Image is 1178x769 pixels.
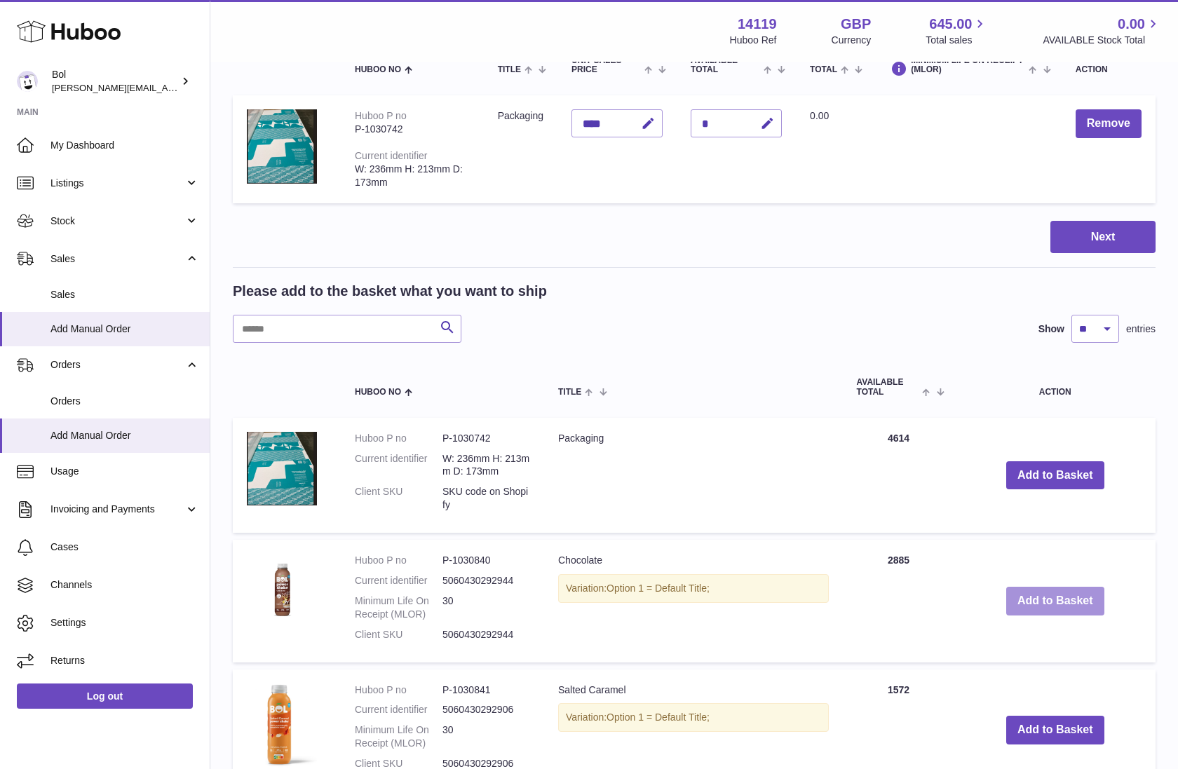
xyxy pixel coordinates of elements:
span: 0.00 [1118,15,1145,34]
span: Huboo no [355,65,401,74]
span: Returns [50,654,199,667]
label: Show [1038,322,1064,336]
dt: Current identifier [355,452,442,479]
div: Action [1076,65,1142,74]
dt: Minimum Life On Receipt (MLOR) [355,594,442,621]
span: AVAILABLE Total [857,378,919,396]
div: Currency [832,34,872,47]
td: Chocolate [544,540,843,662]
dd: 5060430292944 [442,628,530,641]
div: Huboo P no [355,110,407,121]
span: Huboo no [355,388,401,397]
span: Minimum Life On Receipt (MLOR) [911,56,1025,74]
span: Sales [50,288,199,301]
a: 0.00 AVAILABLE Stock Total [1043,15,1161,47]
td: 4614 [843,418,955,533]
th: Action [955,364,1156,410]
span: Invoicing and Payments [50,503,184,516]
span: AVAILABLE Stock Total [1043,34,1161,47]
span: 645.00 [929,15,972,34]
button: Add to Basket [1006,461,1104,490]
div: Huboo Ref [730,34,777,47]
span: [PERSON_NAME][EMAIL_ADDRESS][PERSON_NAME][DOMAIN_NAME] [52,82,356,93]
dd: P-1030840 [442,554,530,567]
dt: Client SKU [355,485,442,512]
span: entries [1126,322,1156,336]
span: Listings [50,177,184,190]
dt: Minimum Life On Receipt (MLOR) [355,723,442,750]
button: Add to Basket [1006,587,1104,615]
dd: 30 [442,594,530,621]
span: Orders [50,358,184,372]
span: My Dashboard [50,139,199,152]
span: Title [498,65,521,74]
strong: GBP [841,15,871,34]
span: Option 1 = Default Title; [607,583,710,594]
span: Total [810,65,837,74]
dd: W: 236mm H: 213mm D: 173mm [442,452,530,479]
span: Sales [50,252,184,266]
td: Packaging [544,418,843,533]
dt: Huboo P no [355,683,442,697]
dd: 5060430292944 [442,574,530,587]
strong: 14119 [738,15,777,34]
span: Add Manual Order [50,322,199,336]
span: Total sales [926,34,988,47]
div: Variation: [558,703,829,732]
span: Title [558,388,581,397]
dt: Client SKU [355,628,442,641]
a: 645.00 Total sales [926,15,988,47]
dt: Current identifier [355,703,442,716]
span: Unit Sales Price [571,56,641,74]
img: Packaging [247,432,317,505]
dd: SKU code on Shopify [442,485,530,512]
div: Bol [52,68,178,95]
span: 0.00 [810,110,829,121]
dd: 30 [442,723,530,750]
img: Packaging [247,109,317,183]
button: Next [1050,221,1156,254]
dt: Huboo P no [355,432,442,445]
span: Channels [50,578,199,592]
dt: Huboo P no [355,554,442,567]
dd: P-1030742 [442,432,530,445]
h2: Please add to the basket what you want to ship [233,282,547,301]
td: Packaging [484,95,557,203]
button: Remove [1076,109,1142,138]
a: Log out [17,683,193,709]
span: AVAILABLE Total [691,56,760,74]
span: Cases [50,540,199,554]
img: Chocolate [247,554,317,624]
td: 2885 [843,540,955,662]
div: W: 236mm H: 213mm D: 173mm [355,163,470,189]
span: Orders [50,395,199,408]
dt: Current identifier [355,574,442,587]
div: Current identifier [355,150,428,161]
dd: 5060430292906 [442,703,530,716]
button: Add to Basket [1006,716,1104,744]
span: Settings [50,616,199,630]
span: Add Manual Order [50,429,199,442]
span: Stock [50,215,184,228]
div: Variation: [558,574,829,603]
img: Isabel.deSousa@bolfoods.com [17,71,38,92]
span: Option 1 = Default Title; [607,712,710,723]
div: P-1030742 [355,123,470,136]
span: Usage [50,465,199,478]
dd: P-1030841 [442,683,530,697]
